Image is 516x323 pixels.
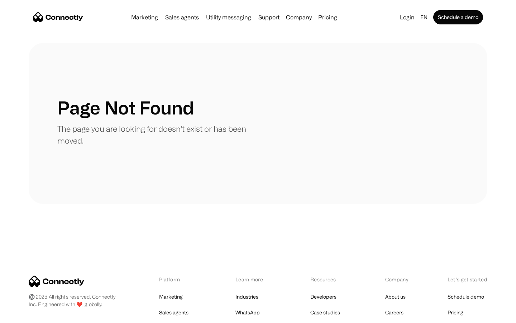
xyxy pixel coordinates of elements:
[310,292,336,302] a: Developers
[310,276,348,283] div: Resources
[385,308,403,318] a: Careers
[235,276,273,283] div: Learn more
[57,97,194,118] h1: Page Not Found
[385,292,406,302] a: About us
[397,12,417,22] a: Login
[420,12,427,22] div: en
[235,308,260,318] a: WhatsApp
[159,308,188,318] a: Sales agents
[162,14,202,20] a: Sales agents
[7,310,43,320] aside: Language selected: English
[448,292,484,302] a: Schedule demo
[235,292,258,302] a: Industries
[159,292,183,302] a: Marketing
[203,14,254,20] a: Utility messaging
[315,14,340,20] a: Pricing
[448,276,487,283] div: Let’s get started
[255,14,282,20] a: Support
[310,308,340,318] a: Case studies
[128,14,161,20] a: Marketing
[433,10,483,24] a: Schedule a demo
[286,12,312,22] div: Company
[57,123,258,146] p: The page you are looking for doesn't exist or has been moved.
[448,308,463,318] a: Pricing
[14,310,43,320] ul: Language list
[385,276,410,283] div: Company
[159,276,198,283] div: Platform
